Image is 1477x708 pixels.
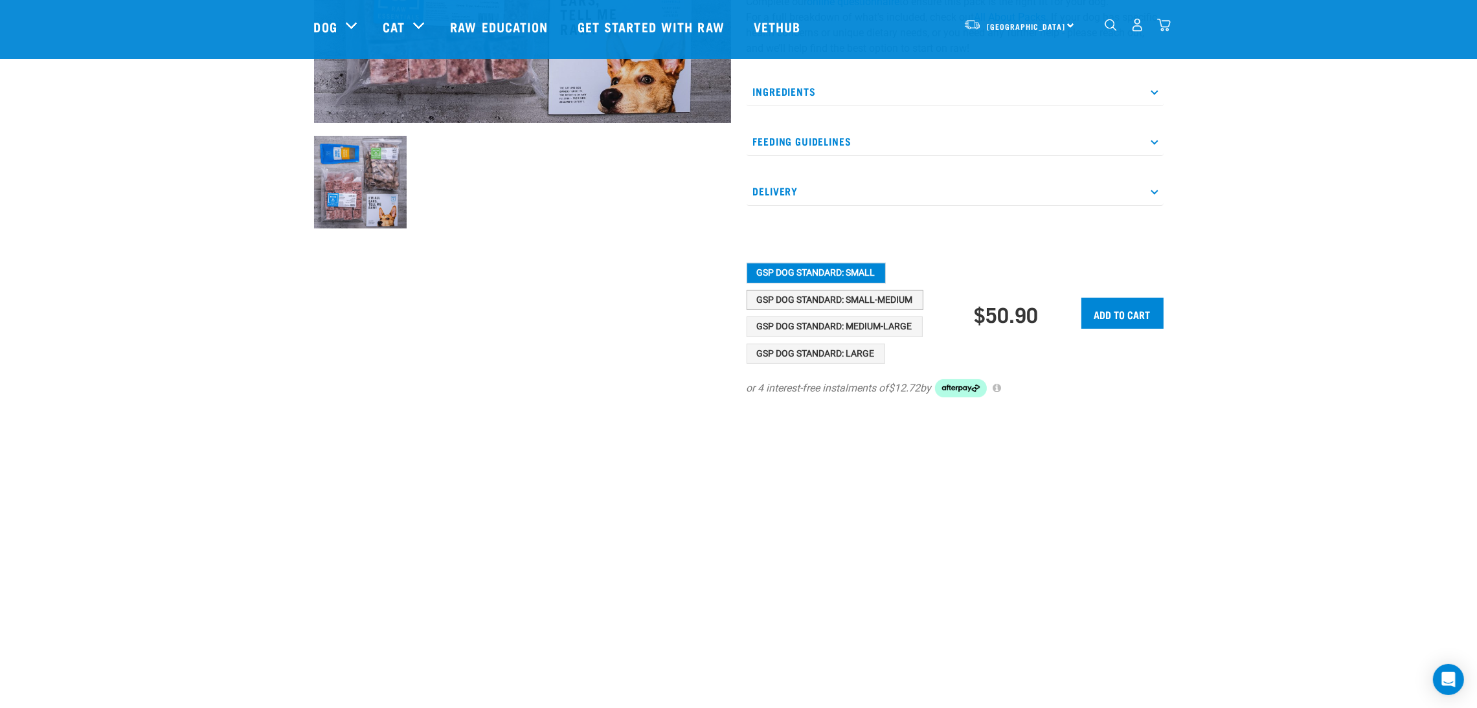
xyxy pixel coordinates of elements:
span: $12.72 [889,381,921,396]
a: Get started with Raw [565,1,741,52]
button: GSP Dog Standard: Medium-Large [747,316,923,337]
a: Vethub [741,1,817,52]
p: Feeding Guidelines [747,127,1164,156]
div: or 4 interest-free instalments of by [747,379,1164,397]
button: GSP Dog Standard: Small [747,263,886,283]
img: van-moving.png [964,19,981,30]
img: home-icon-1@2x.png [1105,19,1117,31]
img: NSP Dog Standard Update [314,136,407,228]
button: GSP Dog Standard: Small-Medium [747,290,923,311]
a: Cat [383,17,405,36]
button: GSP Dog Standard: Large [747,344,885,364]
a: Dog [314,17,337,36]
img: user.png [1131,18,1144,32]
p: Ingredients [747,77,1164,106]
span: [GEOGRAPHIC_DATA] [987,24,1066,28]
img: Afterpay [935,379,987,397]
img: home-icon@2x.png [1157,18,1171,32]
a: Raw Education [437,1,564,52]
input: Add to cart [1081,298,1164,329]
div: $50.90 [974,302,1038,326]
div: Open Intercom Messenger [1433,664,1464,695]
p: Delivery [747,177,1164,206]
